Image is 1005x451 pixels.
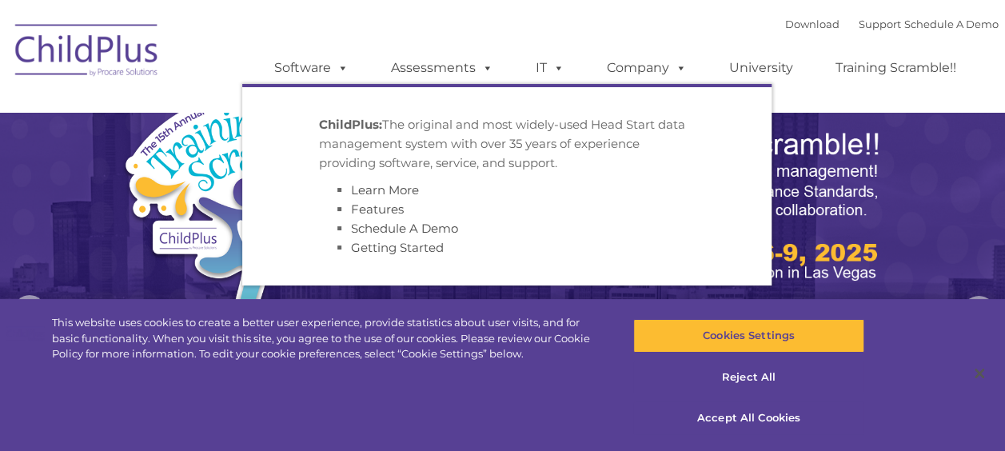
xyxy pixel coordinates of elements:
a: Getting Started [351,240,444,255]
div: This website uses cookies to create a better user experience, provide statistics about user visit... [52,315,603,362]
a: Training Scramble!! [820,52,972,84]
strong: ChildPlus: [319,117,382,132]
p: The original and most widely-used Head Start data management system with over 35 years of experie... [319,115,695,173]
span: Last name [222,106,271,118]
button: Cookies Settings [633,319,864,353]
a: Support [859,18,901,30]
img: ChildPlus by Procare Solutions [7,13,167,93]
a: Schedule A Demo [904,18,999,30]
button: Accept All Cookies [633,401,864,435]
a: Company [591,52,703,84]
button: Close [962,356,997,391]
a: IT [520,52,580,84]
span: Phone number [222,171,290,183]
a: Download [785,18,839,30]
a: Assessments [375,52,509,84]
a: University [713,52,809,84]
button: Reject All [633,361,864,394]
a: Software [258,52,365,84]
a: Schedule A Demo [351,221,458,236]
a: Features [351,202,404,217]
font: | [785,18,999,30]
a: Learn More [351,182,419,198]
